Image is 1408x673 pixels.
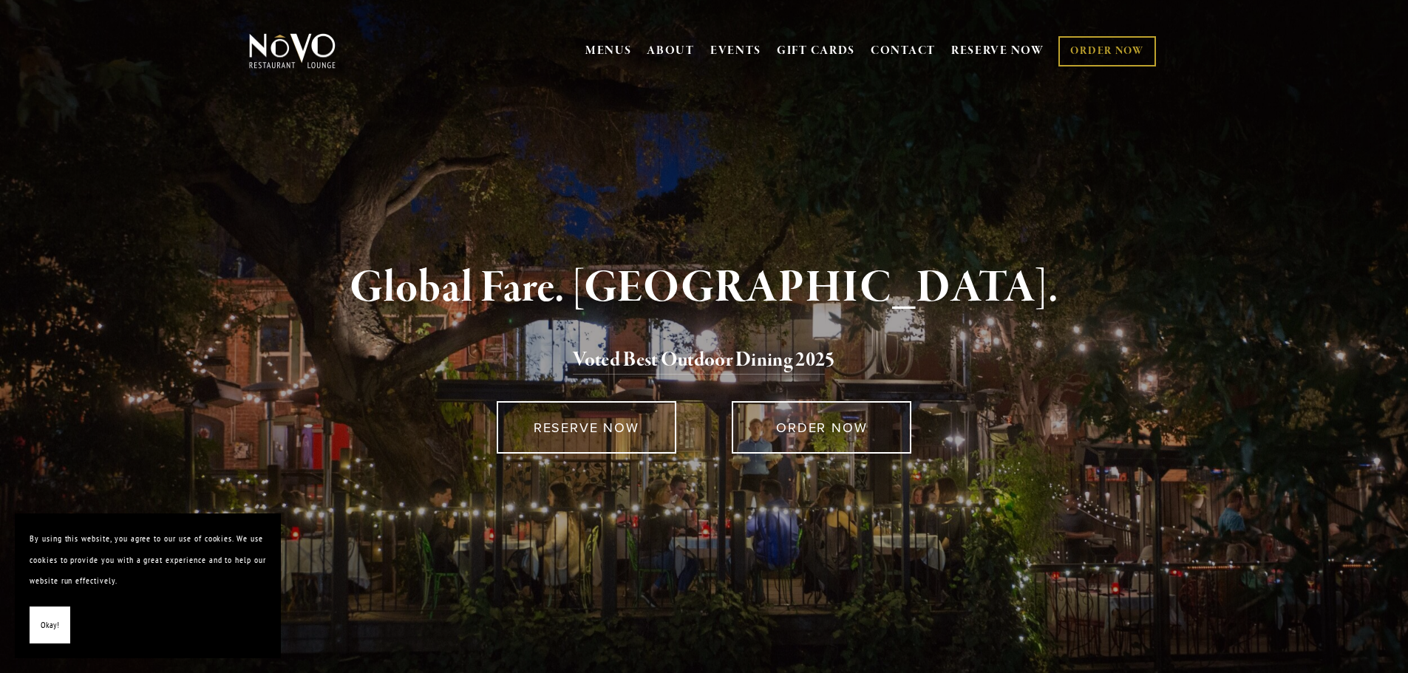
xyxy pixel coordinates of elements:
[246,33,339,69] img: Novo Restaurant &amp; Lounge
[585,44,632,58] a: MENUS
[871,37,936,65] a: CONTACT
[30,607,70,644] button: Okay!
[951,37,1044,65] a: RESERVE NOW
[30,528,266,592] p: By using this website, you agree to our use of cookies. We use cookies to provide you with a grea...
[15,513,281,658] section: Cookie banner
[647,44,695,58] a: ABOUT
[732,401,911,454] a: ORDER NOW
[573,347,825,375] a: Voted Best Outdoor Dining 202
[710,44,761,58] a: EVENTS
[350,260,1058,316] strong: Global Fare. [GEOGRAPHIC_DATA].
[273,345,1135,376] h2: 5
[497,401,676,454] a: RESERVE NOW
[41,615,59,636] span: Okay!
[1058,36,1155,66] a: ORDER NOW
[777,37,855,65] a: GIFT CARDS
